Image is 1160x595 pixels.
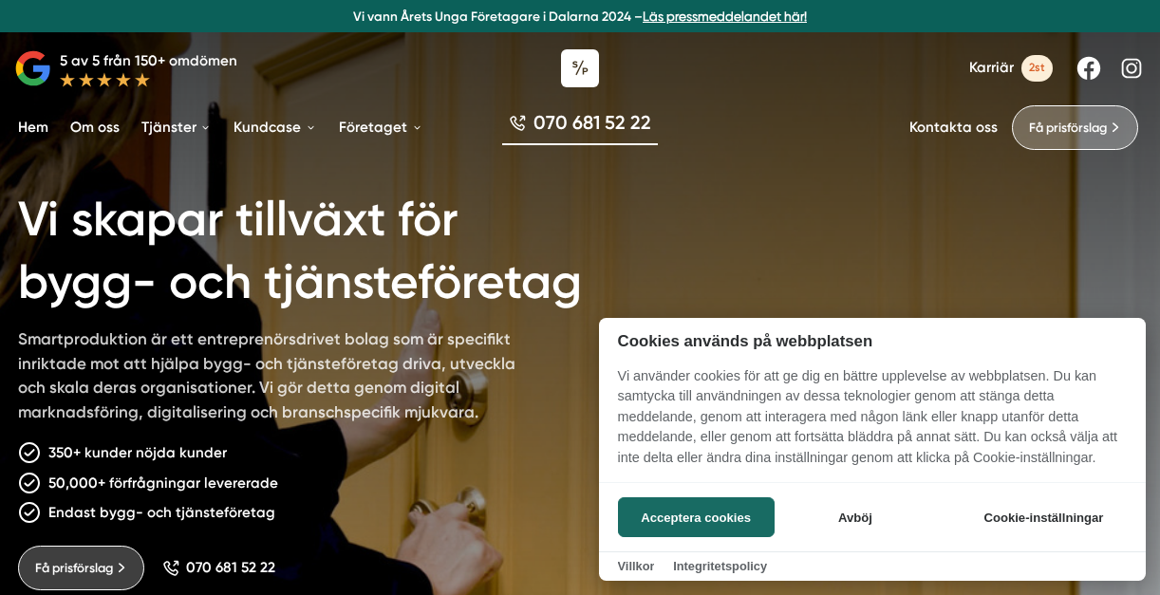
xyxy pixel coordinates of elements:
[779,497,930,537] button: Avböj
[599,332,1146,350] h2: Cookies används på webbplatsen
[618,559,655,573] a: Villkor
[599,366,1146,482] p: Vi använder cookies för att ge dig en bättre upplevelse av webbplatsen. Du kan samtycka till anvä...
[673,559,767,573] a: Integritetspolicy
[618,497,775,537] button: Acceptera cookies
[961,497,1127,537] button: Cookie-inställningar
